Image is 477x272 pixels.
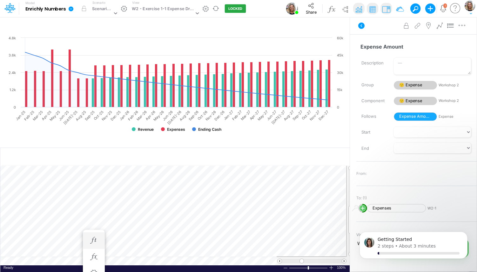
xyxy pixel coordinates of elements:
span: Expense [439,114,471,119]
text: Apr-26 [144,109,156,121]
text: Nov-27 [309,109,320,121]
text: Revenue [138,127,154,132]
span: Workshop 2 [439,83,471,88]
label: End [357,143,389,154]
text: 15k [337,88,342,92]
div: Zoom [289,265,329,270]
text: 0 [337,105,339,109]
text: Oct-27 [301,109,312,121]
text: Expenses [167,127,185,132]
span: From: [356,171,367,176]
text: May-25 [49,109,61,122]
text: Oct-25 [93,109,104,121]
text: Sep-27 [292,109,304,121]
label: Model [25,1,35,5]
span: Share [306,10,317,14]
label: Description [357,58,389,69]
input: Type a title here [5,20,282,33]
text: Oct-26 [197,109,208,121]
div: Zoom [308,266,309,269]
svg: circle with outer border [358,204,367,213]
label: Scenario [92,0,105,5]
text: [DATE]-26 [166,109,182,125]
text: Dec-25 [110,109,122,121]
div: W2 - Exercise 1-1 Expense Drivers [132,6,194,13]
a: Notifications [440,5,447,12]
text: Jan-27 [223,109,234,121]
text: 3.6k [9,53,16,57]
text: 2.4k [9,70,16,75]
text: Sep-26 [188,109,199,121]
text: Dec-26 [214,109,225,121]
div: Zoom Out [283,266,288,270]
div: Zoom In [329,265,334,270]
div: Scenario 1 [92,6,112,13]
text: Aug-25 [75,109,87,122]
button: LOCKED [225,4,246,13]
text: 30k [337,70,343,75]
text: Ending Cash [198,127,221,132]
text: Apr-27 [249,109,260,121]
text: 1.2k [10,88,16,92]
text: 4.8k [9,36,16,40]
text: Apr-25 [41,109,52,121]
span: Ready [3,266,13,269]
text: Nov-25 [101,109,113,122]
div: In Ready mode [3,265,13,270]
label: Follows [357,111,389,122]
text: 60k [337,36,343,40]
div: Zoom level [337,265,346,270]
b: Enrichly Numbers [25,6,66,12]
button: Share [301,1,321,17]
label: Start [357,127,389,138]
text: Nov-26 [205,109,217,122]
text: Feb-26 [127,109,139,121]
label: View [132,0,139,5]
input: Type a title here [6,151,212,164]
span: Expenses [367,204,426,213]
iframe: Intercom notifications message [350,224,477,269]
span: 🙂 Expense [394,81,437,90]
text: Feb-25 [23,109,35,121]
span: Expense Amount [394,112,437,121]
text: 0 [14,105,16,109]
text: May-26 [152,109,165,122]
span: Workshop 2 [439,98,471,103]
img: User Image Icon [286,3,298,15]
text: Jun-27 [266,109,278,121]
text: Aug-27 [283,109,295,122]
text: Jan-25 [15,109,27,121]
text: Mar-25 [32,109,44,121]
text: Dec-27 [318,109,329,121]
input: — Node name — [356,41,471,53]
label: Group [357,80,389,90]
text: [DATE]-25 [63,109,78,125]
span: To: (1) [356,195,367,201]
text: Mar-27 [240,109,252,121]
text: Jan-26 [119,109,131,121]
text: [DATE]-27 [271,109,286,125]
text: Sep-25 [84,109,96,121]
text: Mar-26 [136,109,147,121]
label: Component [357,96,389,106]
text: 45k [337,53,343,57]
div: 1 unread items [445,4,446,7]
text: Feb-27 [231,109,243,121]
text: Aug-26 [178,109,191,122]
text: Jun-26 [162,109,173,121]
span: 100% [337,265,346,270]
span: 🙂 Expense [394,97,437,105]
text: Jun-25 [58,109,70,121]
text: May-27 [257,109,269,122]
